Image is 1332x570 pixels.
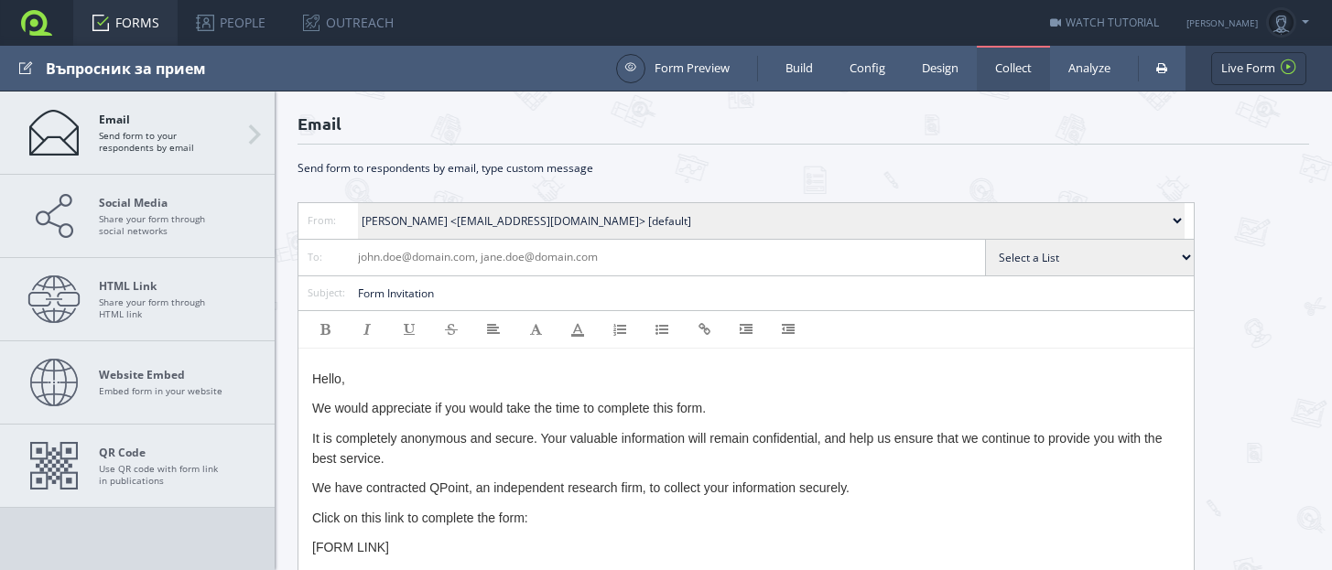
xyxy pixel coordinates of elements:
span: Edit [18,57,33,80]
a: Ordered List ( ctrl + / ) [599,311,641,348]
a: Bold ( Ctrl + b ) [304,311,346,348]
span: Share your form through social networks [99,196,227,236]
a: Font Size [514,311,557,348]
p: We would appreciate if you would take the time to complete this form. [312,398,1180,418]
p: Hello, [312,369,1180,389]
a: Link [683,311,725,348]
span: Share your form through HTML link [99,279,227,319]
a: WATCH TUTORIAL [1050,15,1159,30]
span: Use QR code with form link in publications [99,446,227,486]
strong: Website Embed [99,368,222,382]
h2: Email [298,114,1309,145]
span: From: [308,203,358,239]
span: To: [308,240,358,275]
a: Config [831,46,904,91]
div: Въпросник за прием [46,46,607,91]
a: Underline ( Ctrl + u ) [388,311,430,348]
a: Alignment [472,311,514,348]
a: Analyze [1050,46,1129,91]
span: Send form to your respondents by email [99,113,227,153]
a: Unordered List ( Ctrl + . ) [641,311,683,348]
a: Indent (Tab) [725,311,767,348]
a: Design [904,46,977,91]
span: Subject: [308,276,358,310]
a: Form Preview [616,54,730,83]
p: [FORM LINK] [312,537,1180,557]
strong: Email [99,113,227,126]
strong: QR Code [99,446,227,459]
div: Send form to respondents by email, type custom message [298,161,1309,175]
a: 文字颜色 [557,311,599,348]
a: Strikethrough [430,311,472,348]
span: Embed form in your website [99,368,222,397]
a: Live Form [1211,52,1306,85]
p: Click on this link to complete the form: [312,508,1180,528]
a: Italic ( Ctrl + i ) [346,311,388,348]
a: Build [767,46,831,91]
p: We have contracted QPoint, an independent research firm, to collect your information securely. [312,478,1180,498]
strong: HTML Link [99,279,227,293]
a: Collect [977,46,1050,91]
input: john.doe@domain.com, jane.doe@domain.com [358,240,985,274]
p: It is completely anonymous and secure. Your valuable information will remain confidential, and he... [312,428,1180,469]
strong: Social Media [99,196,227,210]
a: Outdent (Shift + Tab) [767,311,809,348]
